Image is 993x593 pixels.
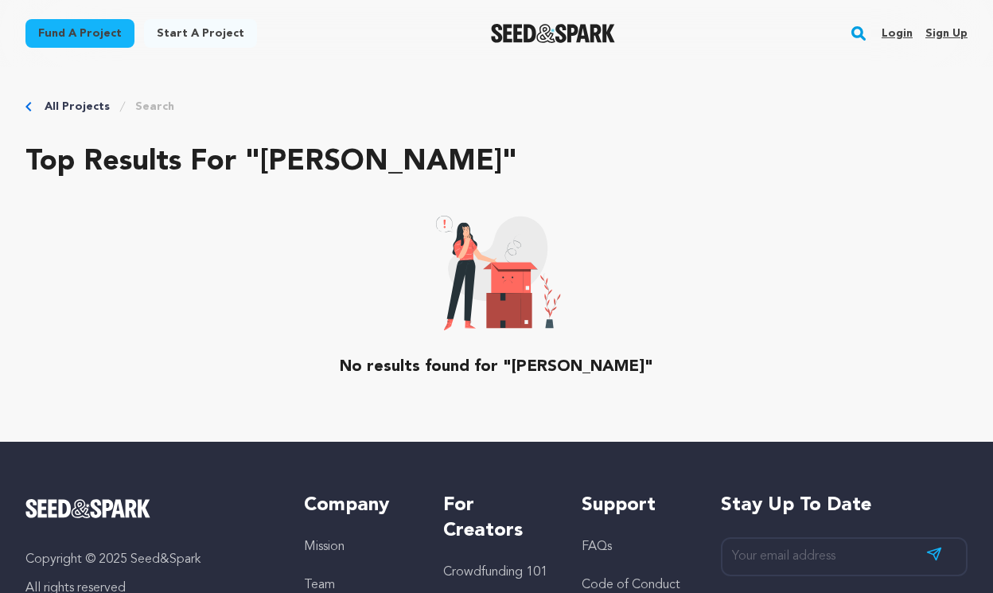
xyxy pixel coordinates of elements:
[25,550,272,569] p: Copyright © 2025 Seed&Spark
[45,99,110,115] a: All Projects
[25,146,968,178] h2: Top results for "[PERSON_NAME]"
[304,540,345,553] a: Mission
[304,493,411,518] h5: Company
[135,99,174,115] a: Search
[491,24,616,43] img: Seed&Spark Logo Dark Mode
[443,493,551,544] h5: For Creators
[443,566,547,579] a: Crowdfunding 101
[304,579,335,591] a: Team
[582,493,689,518] h5: Support
[340,356,653,378] p: No results found for "[PERSON_NAME]"
[721,493,968,518] h5: Stay up to date
[25,499,150,518] img: Seed&Spark Logo
[582,579,680,591] a: Code of Conduct
[144,19,257,48] a: Start a project
[491,24,616,43] a: Seed&Spark Homepage
[582,540,612,553] a: FAQs
[721,537,968,576] input: Your email address
[925,21,968,46] a: Sign up
[25,19,134,48] a: Fund a project
[25,499,272,518] a: Seed&Spark Homepage
[432,210,561,330] img: No result icon
[882,21,913,46] a: Login
[25,99,968,115] div: Breadcrumb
